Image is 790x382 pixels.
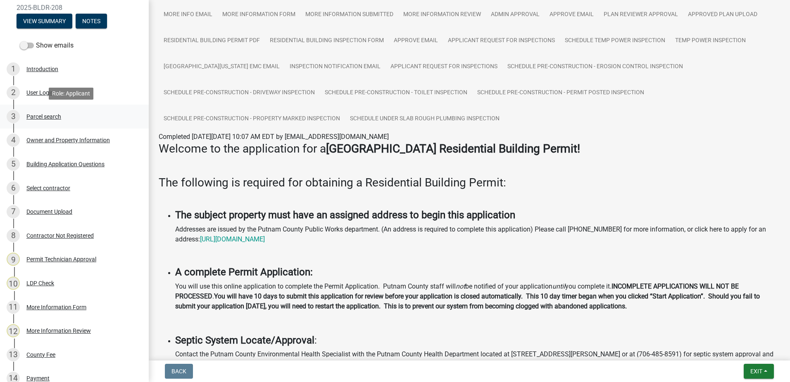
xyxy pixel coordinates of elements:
[17,18,72,25] wm-modal-confirm: Summary
[7,181,20,195] div: 6
[265,28,389,54] a: Residential Building Inspection Form
[552,282,565,290] i: until
[20,41,74,50] label: Show emails
[171,368,186,375] span: Back
[599,2,683,28] a: Plan Reviewer Approval
[502,54,688,80] a: Schedule Pre-construction - Erosion Control Inspection
[750,368,762,375] span: Exit
[7,110,20,123] div: 3
[7,134,20,147] div: 4
[7,253,20,266] div: 9
[7,348,20,361] div: 13
[285,54,385,80] a: Inspection Notification Email
[7,86,20,99] div: 2
[175,224,780,244] p: Addresses are issued by the Putnam County Public Works department. (An address is required to com...
[159,28,265,54] a: Residential Building Permit PDF
[443,28,560,54] a: Applicant Request for Inspections
[7,324,20,337] div: 12
[545,2,599,28] a: Approve Email
[456,282,465,290] i: not
[26,161,105,167] div: Building Application Questions
[300,2,398,28] a: More Information Submitted
[670,28,751,54] a: Temp Power Inspection
[7,62,20,76] div: 1
[175,282,739,300] strong: INCOMPLETE APPLICATIONS WILL NOT BE PROCESSED
[683,2,762,28] a: Approved Plan Upload
[165,364,193,379] button: Back
[26,375,50,381] div: Payment
[385,54,502,80] a: Applicant Request for Inspections
[26,304,86,310] div: More Information Form
[744,364,774,379] button: Exit
[159,2,217,28] a: More Info Email
[26,233,94,239] div: Contractor Not Registered
[26,114,61,119] div: Parcel search
[320,80,472,106] a: Schedule Pre-construction - Toilet Inspection
[175,209,515,221] strong: The subject property must have an assigned address to begin this application
[345,106,504,132] a: Schedule Under Slab Rough Plumbing Inspection
[326,142,580,155] strong: [GEOGRAPHIC_DATA] Residential Building Permit!
[7,158,20,171] div: 5
[49,88,93,100] div: Role: Applicant
[26,90,54,95] div: User Login
[389,28,443,54] a: Approve Email
[26,209,72,215] div: Document Upload
[560,28,670,54] a: Schedule Temp Power Inspection
[175,292,760,310] strong: You will have 10 days to submit this application for review before your application is closed aut...
[159,176,780,190] h3: The following is required for obtaining a Residential Building Permit:
[472,80,649,106] a: Schedule Pre-construction - Permit Posted Inspection
[159,54,285,80] a: [GEOGRAPHIC_DATA][US_STATE] EMC email
[200,235,265,243] a: [URL][DOMAIN_NAME]
[175,334,780,346] h4: :
[26,66,58,72] div: Introduction
[159,80,320,106] a: Schedule Pre-construction - Driveway Inspection
[486,2,545,28] a: Admin Approval
[26,352,55,358] div: County Fee
[217,2,300,28] a: More Information Form
[26,137,110,143] div: Owner and Property Information
[159,133,389,141] span: Completed [DATE][DATE] 10:07 AM EDT by [EMAIL_ADDRESS][DOMAIN_NAME]
[26,185,70,191] div: Select contractor
[76,18,107,25] wm-modal-confirm: Notes
[7,301,20,314] div: 11
[76,14,107,29] button: Notes
[398,2,486,28] a: More Information Review
[175,349,780,369] p: Contact the Putnam County Environmental Health Specialist with the Putnam County Health Departmen...
[17,4,132,12] span: 2025-BLDR-208
[159,142,780,156] h3: Welcome to the application for a
[175,334,314,346] strong: Septic System Locate/Approval
[26,328,91,334] div: More Information Review
[159,106,345,132] a: Schedule Pre-construction - Property Marked Inspection
[7,205,20,218] div: 7
[26,256,96,262] div: Permit Technician Approval
[175,266,313,278] strong: A complete Permit Application:
[175,282,780,311] p: You will use this online application to complete the Permit Application. Putnam County staff will...
[17,14,72,29] button: View Summary
[26,280,54,286] div: LDP Check
[7,277,20,290] div: 10
[7,229,20,242] div: 8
